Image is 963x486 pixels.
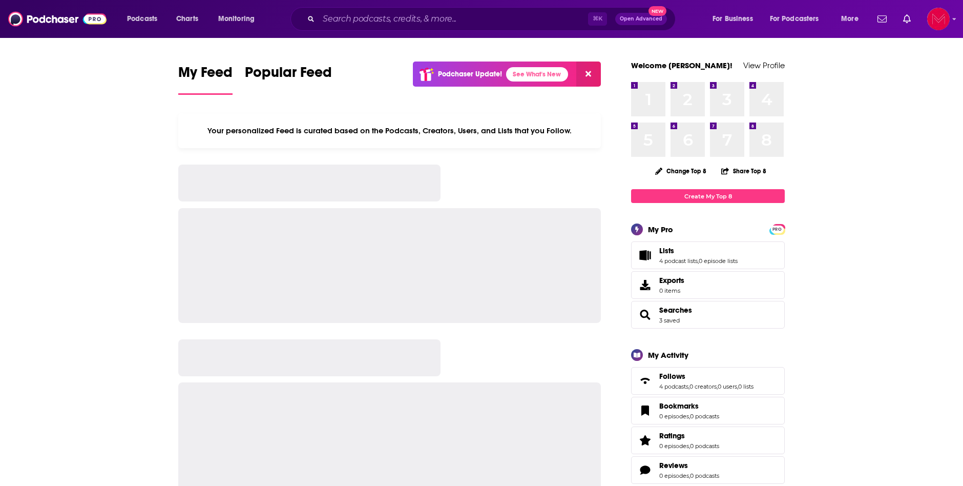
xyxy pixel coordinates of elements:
[738,383,753,390] a: 0 lists
[705,11,766,27] button: open menu
[438,70,502,78] p: Podchaser Update!
[659,461,688,470] span: Reviews
[659,472,689,479] a: 0 episodes
[659,246,738,255] a: Lists
[659,413,689,420] a: 0 episodes
[841,12,859,26] span: More
[635,433,655,448] a: Ratings
[743,60,785,70] a: View Profile
[737,383,738,390] span: ,
[659,461,719,470] a: Reviews
[178,64,233,95] a: My Feed
[8,9,107,29] img: Podchaser - Follow, Share and Rate Podcasts
[659,431,719,440] a: Ratings
[635,248,655,262] a: Lists
[176,12,198,26] span: Charts
[659,276,684,285] span: Exports
[635,463,655,477] a: Reviews
[631,367,785,395] span: Follows
[635,403,655,418] a: Bookmarks
[245,64,332,87] span: Popular Feed
[718,383,737,390] a: 0 users
[659,306,692,315] a: Searches
[927,8,950,30] img: User Profile
[659,317,680,324] a: 3 saved
[506,67,568,82] a: See What's New
[648,350,688,360] div: My Activity
[631,241,785,269] span: Lists
[635,278,655,292] span: Exports
[620,16,662,22] span: Open Advanced
[770,12,819,26] span: For Podcasters
[178,64,233,87] span: My Feed
[659,401,719,411] a: Bookmarks
[659,246,674,255] span: Lists
[631,427,785,454] span: Ratings
[178,113,601,148] div: Your personalized Feed is curated based on the Podcasts, Creators, Users, and Lists that you Follow.
[245,64,332,95] a: Popular Feed
[659,287,684,294] span: 0 items
[688,383,689,390] span: ,
[771,225,783,233] a: PRO
[689,472,690,479] span: ,
[659,372,685,381] span: Follows
[763,11,834,27] button: open menu
[659,431,685,440] span: Ratings
[690,413,719,420] a: 0 podcasts
[713,12,753,26] span: For Business
[120,11,171,27] button: open menu
[659,442,689,450] a: 0 episodes
[631,456,785,484] span: Reviews
[834,11,871,27] button: open menu
[631,397,785,424] span: Bookmarks
[689,383,717,390] a: 0 creators
[721,161,767,181] button: Share Top 8
[689,413,690,420] span: ,
[699,257,738,265] a: 0 episode lists
[690,442,719,450] a: 0 podcasts
[631,60,732,70] a: Welcome [PERSON_NAME]!
[927,8,950,30] button: Show profile menu
[631,271,785,299] a: Exports
[899,10,915,28] a: Show notifications dropdown
[635,308,655,322] a: Searches
[588,12,607,26] span: ⌘ K
[927,8,950,30] span: Logged in as Pamelamcclure
[218,12,255,26] span: Monitoring
[635,374,655,388] a: Follows
[170,11,204,27] a: Charts
[659,372,753,381] a: Follows
[689,442,690,450] span: ,
[319,11,588,27] input: Search podcasts, credits, & more...
[698,257,699,265] span: ,
[648,225,673,234] div: My Pro
[615,13,667,25] button: Open AdvancedNew
[300,7,685,31] div: Search podcasts, credits, & more...
[659,401,699,411] span: Bookmarks
[690,472,719,479] a: 0 podcasts
[648,6,667,16] span: New
[717,383,718,390] span: ,
[211,11,268,27] button: open menu
[631,301,785,329] span: Searches
[127,12,157,26] span: Podcasts
[649,165,713,177] button: Change Top 8
[659,383,688,390] a: 4 podcasts
[631,189,785,203] a: Create My Top 8
[873,10,891,28] a: Show notifications dropdown
[659,257,698,265] a: 4 podcast lists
